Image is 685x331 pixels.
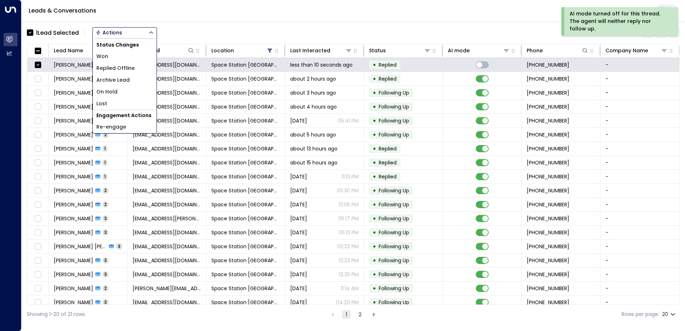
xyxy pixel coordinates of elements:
span: 2 [102,187,109,193]
button: Go to page 2 [356,310,364,319]
div: Last Interacted [290,46,330,55]
span: Yesterday [290,187,307,194]
span: +447871251367 [527,271,569,278]
span: Marysmith77@hotmail.com [133,61,201,68]
span: +447980614963 [527,229,569,236]
div: Button group with a nested menu [92,27,157,38]
span: Following Up [379,103,409,110]
div: • [373,198,376,211]
div: Lead Name [54,46,83,55]
span: glennjephcott@hotmail.com [133,145,201,152]
td: - [600,114,679,128]
span: +447521084166 [527,159,569,166]
div: • [373,115,376,127]
td: - [600,268,679,281]
span: +447896594274 [527,89,569,96]
span: Toggle select row [33,116,42,125]
div: • [373,59,376,71]
div: Company Name [605,46,648,55]
div: • [373,101,376,113]
span: 3 [102,215,109,221]
span: Space Station Solihull [211,75,280,82]
td: - [600,170,679,183]
span: +447773367789 [527,61,569,68]
span: cl.rmhumphrey@gmail.com [133,299,201,306]
span: +447854465861 [527,257,569,264]
span: Toggle select row [33,200,42,209]
div: Location [211,46,234,55]
span: about 13 hours ago [290,145,337,152]
p: 02:22 PM [337,243,359,250]
span: about 2 hours ago [290,75,336,82]
span: Toggle select row [33,186,42,195]
span: Space Station Solihull [211,89,280,96]
span: Keirin McCamley [54,215,93,222]
span: +447904584146 [527,131,569,138]
span: Following Up [379,271,409,278]
button: Go to next page [369,310,378,319]
span: Replied [379,145,397,152]
span: Following Up [379,229,409,236]
div: Location [211,46,273,55]
span: Hannah Seifas [54,159,93,166]
span: Aug 25, 2025 [290,229,307,236]
span: Toggle select row [33,75,42,83]
div: AI mode turned off for this thread. The agent will neither reply nor follow up. [570,10,668,33]
span: Glenn Jephcott [54,145,93,152]
span: Space Station Solihull [211,145,280,152]
span: Carl Beach [54,117,93,124]
span: 3 [102,271,109,277]
span: 3 [102,257,109,263]
span: Phil Sargent [54,89,93,96]
span: 3 [102,229,109,235]
td: - [600,184,679,197]
span: Toggle select row [33,88,42,97]
span: Mary Smith [54,61,93,68]
span: Toggle select row [33,284,42,293]
p: 11:14 AM [341,285,359,292]
h1: Engagement Actions [93,110,157,121]
span: Toggle select row [33,270,42,279]
span: +447591238741 [527,285,569,292]
div: AI mode [448,46,510,55]
span: 3 [116,243,122,249]
p: 05:13 PM [339,229,359,236]
span: Following Up [379,201,409,208]
p: 12:33 PM [339,257,359,264]
span: Yesterday [290,173,307,180]
span: Space Station Solihull [211,271,280,278]
div: • [373,240,376,253]
span: Carltaur@gmail.com [133,117,201,124]
span: Archive Lead [96,76,130,84]
span: Toggle select row [33,214,42,223]
span: Space Station Solihull [211,229,280,236]
span: hannahseifas@gmail.com [133,159,201,166]
div: Company Name [605,46,668,55]
td: - [600,72,679,86]
label: Rows per page: [622,311,659,318]
p: 05:17 PM [338,215,359,222]
span: +447702079194 [527,75,569,82]
td: - [600,212,679,225]
span: Aug 25, 2025 [290,257,307,264]
span: Toggle select row [33,130,42,139]
div: Status [369,46,386,55]
div: 1 Lead Selected [36,28,79,37]
span: connorlyon10@live.com [133,243,201,250]
span: +447887713759 [527,145,569,152]
span: Reem Bulla [54,257,93,264]
span: Toggle select row [33,228,42,237]
span: Following Up [379,215,409,222]
span: Charuhasen Kumaraswamy [54,187,93,194]
span: Toggle select row [33,298,42,307]
span: Following Up [379,131,409,138]
td: - [600,128,679,141]
span: 2 [102,285,109,291]
span: +447976634965 [527,103,569,110]
div: Lead Name [54,46,116,55]
div: • [373,73,376,85]
div: • [373,212,376,225]
p: 11:13 PM [342,173,359,180]
span: Yesterday [290,201,307,208]
span: franciscosacoelho@sapo.pt [133,173,201,180]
